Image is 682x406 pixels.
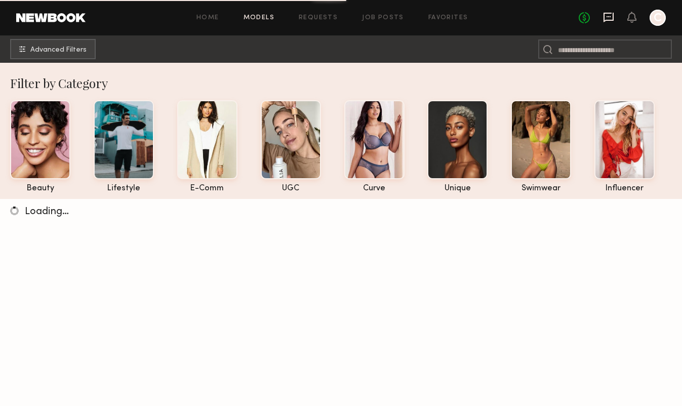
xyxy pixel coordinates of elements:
[344,184,405,193] div: curve
[196,15,219,21] a: Home
[594,184,655,193] div: influencer
[244,15,274,21] a: Models
[511,184,571,193] div: swimwear
[25,207,69,217] span: Loading…
[10,39,96,59] button: Advanced Filters
[428,15,468,21] a: Favorites
[10,75,682,91] div: Filter by Category
[30,47,87,54] span: Advanced Filters
[177,184,237,193] div: e-comm
[427,184,488,193] div: unique
[261,184,321,193] div: UGC
[299,15,338,21] a: Requests
[94,184,154,193] div: lifestyle
[362,15,404,21] a: Job Posts
[650,10,666,26] a: C
[10,184,70,193] div: beauty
